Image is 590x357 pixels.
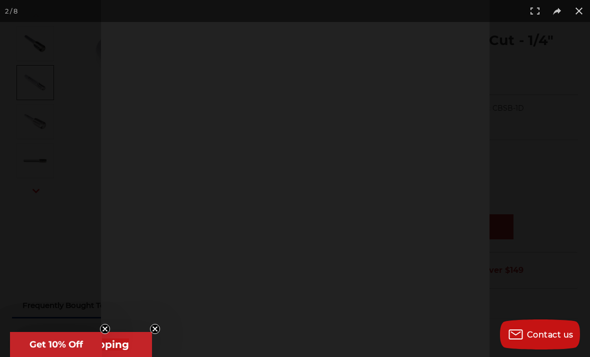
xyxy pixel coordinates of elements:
[10,332,102,357] div: Get 10% OffClose teaser
[150,324,160,334] button: Close teaser
[100,324,110,334] button: Close teaser
[527,330,573,339] span: Contact us
[29,339,83,350] span: Get 10% Off
[500,319,580,349] button: Contact us
[10,332,152,357] div: Get Free ShippingClose teaser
